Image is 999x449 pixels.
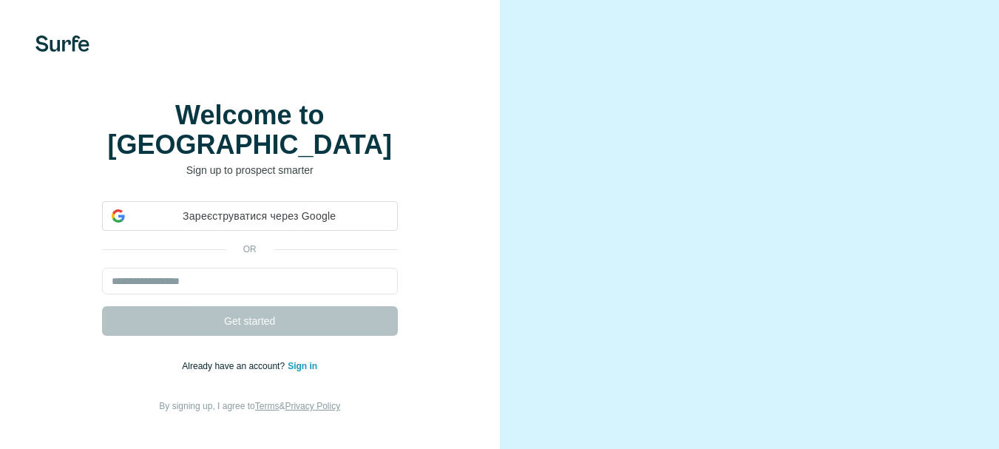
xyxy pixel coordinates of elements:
img: Surfe's logo [35,36,89,52]
div: Зареєструватися через Google [102,201,398,231]
a: Terms [255,401,280,411]
a: Sign in [288,361,317,371]
p: or [226,243,274,256]
h1: Welcome to [GEOGRAPHIC_DATA] [102,101,398,160]
span: Зареєструватися через Google [131,209,388,224]
span: By signing up, I agree to & [159,401,340,411]
p: Sign up to prospect smarter [102,163,398,178]
a: Privacy Policy [285,401,340,411]
span: Already have an account? [182,361,288,371]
